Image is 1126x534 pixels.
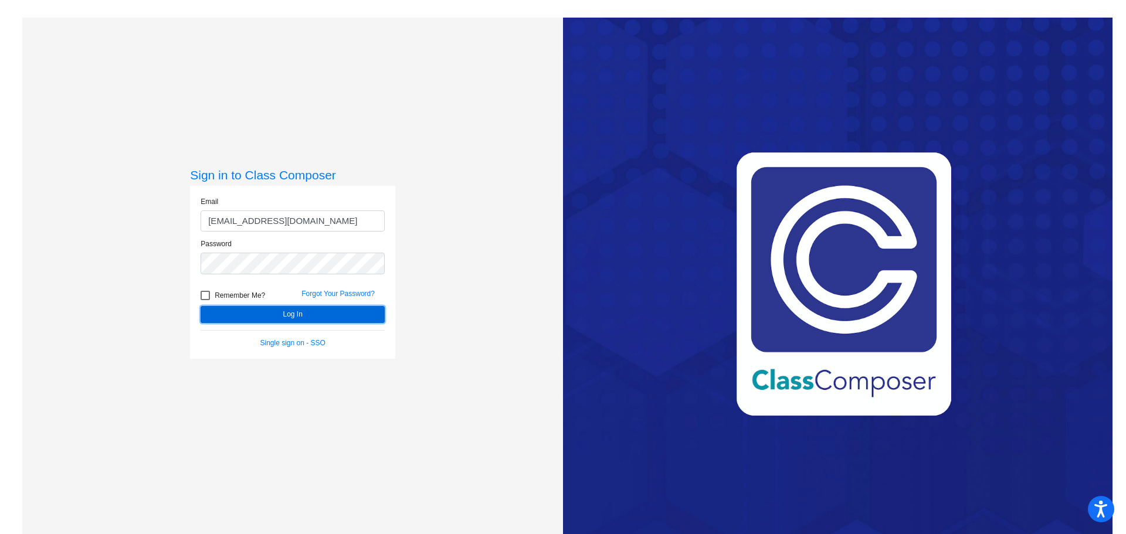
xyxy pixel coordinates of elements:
[201,239,232,249] label: Password
[201,196,218,207] label: Email
[190,168,395,182] h3: Sign in to Class Composer
[260,339,325,347] a: Single sign on - SSO
[215,288,265,302] span: Remember Me?
[301,290,375,298] a: Forgot Your Password?
[201,306,385,323] button: Log In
